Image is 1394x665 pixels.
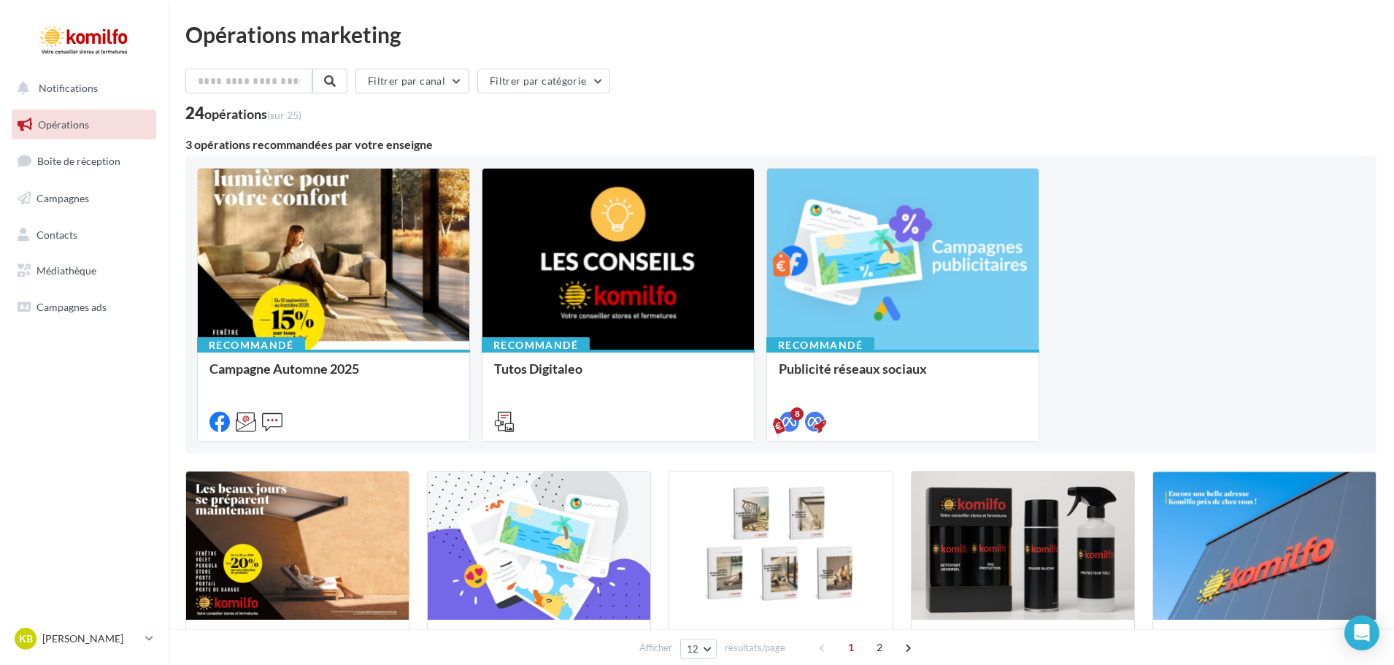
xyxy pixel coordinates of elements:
[9,220,159,250] a: Contacts
[9,145,159,177] a: Boîte de réception
[185,105,301,121] div: 24
[209,361,458,391] div: Campagne Automne 2025
[790,407,804,420] div: 8
[477,69,610,93] button: Filtrer par catégorie
[12,625,156,653] a: KB [PERSON_NAME]
[639,641,672,655] span: Afficher
[37,155,120,167] span: Boîte de réception
[9,109,159,140] a: Opérations
[9,292,159,323] a: Campagnes ads
[36,301,107,313] span: Campagnes ads
[868,636,891,659] span: 2
[38,118,89,131] span: Opérations
[482,337,590,353] div: Recommandé
[36,192,89,204] span: Campagnes
[494,361,742,391] div: Tutos Digitaleo
[19,631,33,646] span: KB
[36,228,77,240] span: Contacts
[839,636,863,659] span: 1
[779,361,1027,391] div: Publicité réseaux sociaux
[267,109,301,121] span: (sur 25)
[766,337,874,353] div: Recommandé
[1344,615,1379,650] div: Open Intercom Messenger
[725,641,785,655] span: résultats/page
[42,631,139,646] p: [PERSON_NAME]
[36,264,96,277] span: Médiathèque
[355,69,469,93] button: Filtrer par canal
[204,107,301,120] div: opérations
[9,183,159,214] a: Campagnes
[197,337,305,353] div: Recommandé
[9,255,159,286] a: Médiathèque
[185,23,1376,45] div: Opérations marketing
[687,643,699,655] span: 12
[39,82,98,94] span: Notifications
[680,639,717,659] button: 12
[185,139,1376,150] div: 3 opérations recommandées par votre enseigne
[9,73,153,104] button: Notifications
